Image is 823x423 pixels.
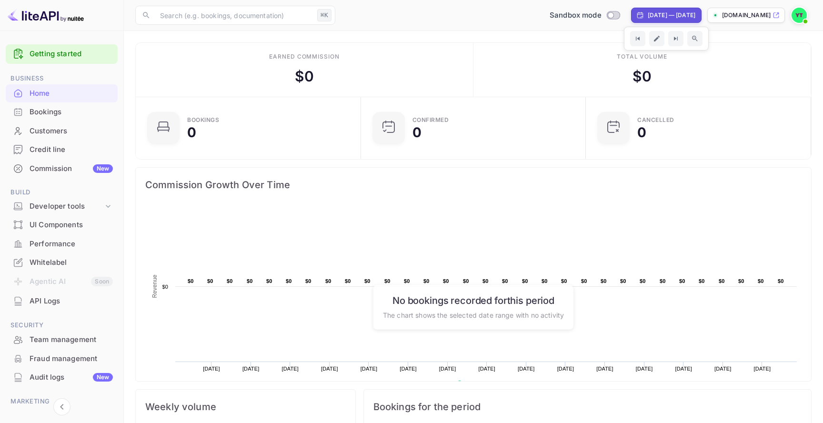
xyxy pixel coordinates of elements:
[714,366,732,372] text: [DATE]
[93,164,113,173] div: New
[6,198,118,215] div: Developer tools
[203,366,220,372] text: [DATE]
[758,278,764,284] text: $0
[187,126,196,139] div: 0
[6,331,118,348] a: Team management
[649,31,664,46] button: Edit date range
[522,278,528,284] text: $0
[660,278,666,284] text: $0
[640,278,646,284] text: $0
[247,278,253,284] text: $0
[6,292,118,310] a: API Logs
[30,257,113,268] div: Whitelabel
[187,117,219,123] div: Bookings
[384,278,391,284] text: $0
[648,11,695,20] div: [DATE] — [DATE]
[6,103,118,121] a: Bookings
[30,411,113,422] div: Promo codes
[242,366,260,372] text: [DATE]
[550,10,602,21] span: Sandbox mode
[6,160,118,178] div: CommissionNew
[6,368,118,387] div: Audit logsNew
[145,177,802,192] span: Commission Growth Over Time
[620,278,626,284] text: $0
[722,11,771,20] p: [DOMAIN_NAME]
[687,31,703,46] button: Zoom out time range
[6,103,118,121] div: Bookings
[227,278,233,284] text: $0
[561,278,567,284] text: $0
[423,278,430,284] text: $0
[30,353,113,364] div: Fraud management
[286,278,292,284] text: $0
[383,310,564,320] p: The chart shows the selected date range with no activity
[542,278,548,284] text: $0
[6,396,118,407] span: Marketing
[719,278,725,284] text: $0
[6,160,118,177] a: CommissionNew
[154,6,313,25] input: Search (e.g. bookings, documentation)
[6,331,118,349] div: Team management
[364,278,371,284] text: $0
[266,278,272,284] text: $0
[151,274,158,298] text: Revenue
[482,278,489,284] text: $0
[632,66,652,87] div: $ 0
[637,117,674,123] div: CANCELLED
[30,107,113,118] div: Bookings
[321,366,338,372] text: [DATE]
[630,31,645,46] button: Go to previous time period
[6,350,118,367] a: Fraud management
[6,141,118,158] a: Credit line
[668,31,683,46] button: Go to next time period
[383,294,564,306] h6: No bookings recorded for this period
[373,399,802,414] span: Bookings for the period
[30,163,113,174] div: Commission
[412,117,449,123] div: Confirmed
[30,201,103,212] div: Developer tools
[53,398,70,415] button: Collapse navigation
[6,216,118,233] a: UI Components
[295,66,314,87] div: $ 0
[617,52,668,61] div: Total volume
[8,8,84,23] img: LiteAPI logo
[675,366,692,372] text: [DATE]
[6,253,118,271] a: Whitelabel
[400,366,417,372] text: [DATE]
[478,366,495,372] text: [DATE]
[679,278,685,284] text: $0
[6,368,118,386] a: Audit logsNew
[6,122,118,140] a: Customers
[361,366,378,372] text: [DATE]
[30,88,113,99] div: Home
[30,372,113,383] div: Audit logs
[792,8,807,23] img: Yassir ET TABTI
[6,44,118,64] div: Getting started
[30,296,113,307] div: API Logs
[30,239,113,250] div: Performance
[6,84,118,103] div: Home
[699,278,705,284] text: $0
[317,9,331,21] div: ⌘K
[30,126,113,137] div: Customers
[466,381,490,387] text: Revenue
[637,126,646,139] div: 0
[6,320,118,331] span: Security
[404,278,410,284] text: $0
[6,235,118,252] a: Performance
[93,373,113,382] div: New
[281,366,299,372] text: [DATE]
[546,10,623,21] div: Switch to Production mode
[596,366,613,372] text: [DATE]
[207,278,213,284] text: $0
[6,216,118,234] div: UI Components
[778,278,784,284] text: $0
[443,278,449,284] text: $0
[325,278,331,284] text: $0
[30,144,113,155] div: Credit line
[557,366,574,372] text: [DATE]
[463,278,469,284] text: $0
[145,399,346,414] span: Weekly volume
